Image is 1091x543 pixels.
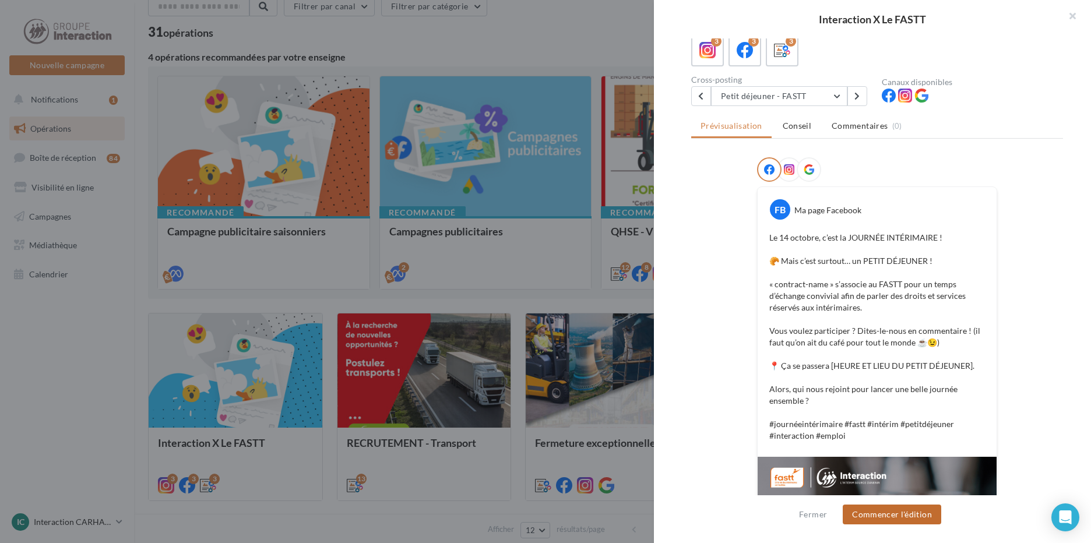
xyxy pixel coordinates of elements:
[673,14,1072,24] div: Interaction X Le FASTT
[892,121,902,131] span: (0)
[770,199,790,220] div: FB
[882,78,1063,86] div: Canaux disponibles
[783,121,811,131] span: Conseil
[832,120,888,132] span: Commentaires
[786,36,796,47] div: 3
[1051,503,1079,531] div: Open Intercom Messenger
[711,86,847,106] button: Petit déjeuner - FASTT
[794,204,861,216] div: Ma page Facebook
[769,232,985,442] p: Le 14 octobre, c’est la JOURNÉE INTÉRIMAIRE ! 🥐 Mais c’est surtout… un PETIT DÉJEUNER ! « contrac...
[748,36,759,47] div: 3
[691,76,872,84] div: Cross-posting
[794,507,832,521] button: Fermer
[843,505,941,524] button: Commencer l'édition
[711,36,722,47] div: 3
